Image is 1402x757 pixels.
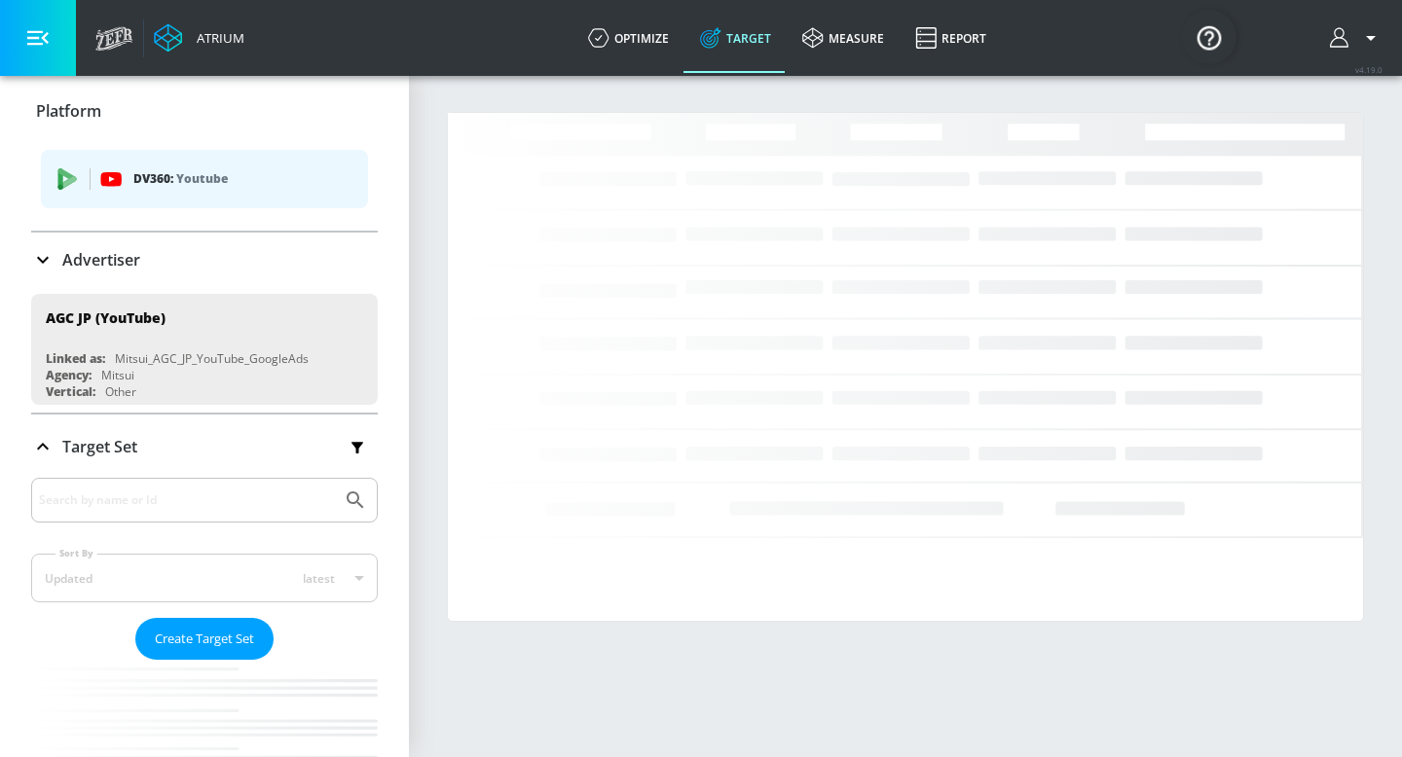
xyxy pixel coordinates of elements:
[45,570,92,587] div: Updated
[105,383,136,400] div: Other
[36,100,101,122] p: Platform
[46,308,166,327] div: AGC JP (YouTube)
[154,23,244,53] a: Atrium
[31,415,378,479] div: Target Set
[155,628,254,650] span: Create Target Set
[133,168,352,190] p: DV360:
[62,249,140,270] p: Advertiser
[176,168,228,189] p: Youtube
[189,29,244,47] div: Atrium
[46,350,105,367] div: Linked as:
[46,383,95,400] div: Vertical:
[1355,64,1383,75] span: v 4.19.0
[41,150,368,208] div: DV360: Youtube
[115,350,309,367] div: Mitsui_AGC_JP_YouTube_GoogleAds
[31,84,378,138] div: Platform
[55,547,97,559] label: Sort By
[39,487,334,513] input: Search by name or Id
[135,618,274,660] button: Create Target Set
[31,294,378,405] div: AGC JP (YouTube)Linked as:Mitsui_AGC_JP_YouTube_GoogleAdsAgency:MitsuiVertical:Other
[41,142,368,221] ul: list of platforms
[1182,10,1236,64] button: Open Resource Center
[303,570,335,587] span: latest
[46,367,92,383] div: Agency:
[684,3,787,73] a: Target
[101,367,134,383] div: Mitsui
[900,3,1002,73] a: Report
[31,137,378,231] div: Platform
[787,3,900,73] a: measure
[62,436,137,457] p: Target Set
[31,233,378,287] div: Advertiser
[572,3,684,73] a: optimize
